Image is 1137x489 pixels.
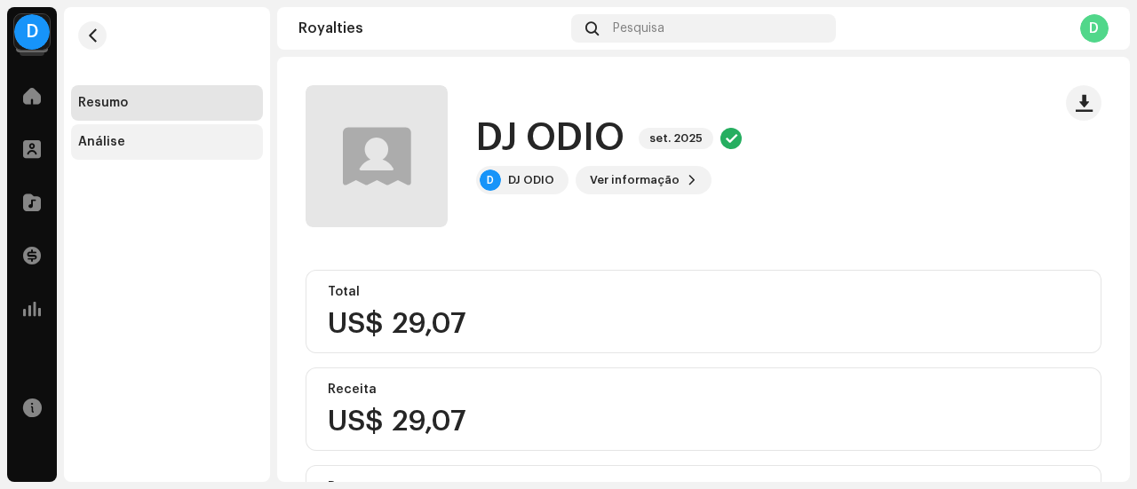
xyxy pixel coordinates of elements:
span: set. 2025 [639,128,713,149]
div: Resumo [78,96,128,110]
re-m-nav-item: Resumo [71,85,263,121]
div: DJ ODIO [508,173,554,187]
span: Ver informação [590,162,680,198]
re-o-card-value: Receita [306,367,1101,451]
re-o-card-value: Total [306,270,1101,353]
div: D [1080,14,1109,43]
div: Royalties [298,21,564,35]
re-m-nav-item: Análise [71,124,263,160]
div: Total [328,285,1079,299]
div: D [14,14,50,50]
div: Análise [78,135,125,149]
h1: DJ ODIO [476,118,624,159]
div: D [480,170,501,191]
div: Receita [328,383,1079,397]
span: Pesquisa [613,21,664,35]
button: Ver informação [576,166,712,194]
